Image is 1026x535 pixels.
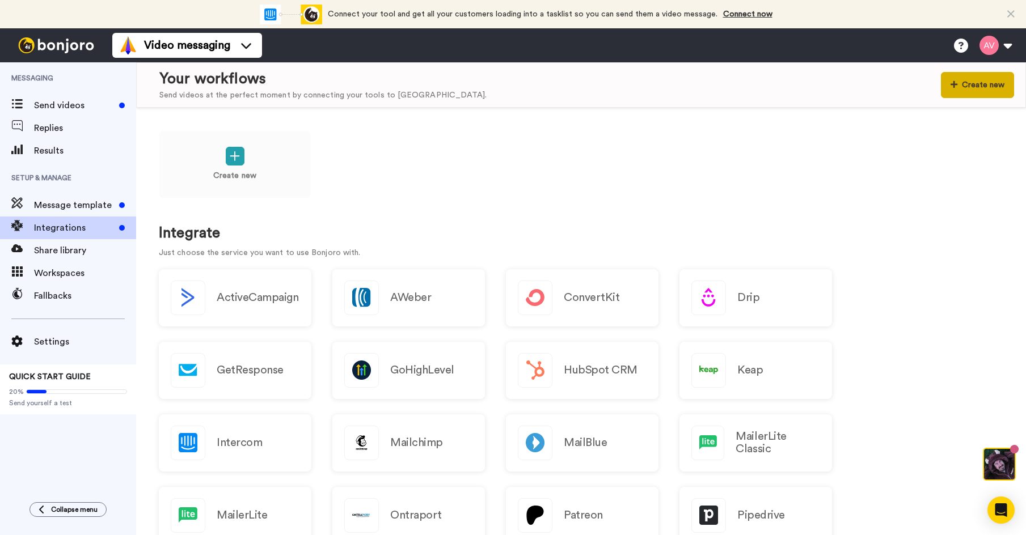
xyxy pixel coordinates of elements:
a: Keap [679,342,832,399]
span: Workspaces [34,266,136,280]
h2: MailBlue [564,436,607,449]
h1: Integrate [159,225,1003,241]
div: Open Intercom Messenger [987,496,1015,524]
h2: Keap [737,364,763,376]
h2: HubSpot CRM [564,364,637,376]
a: MailerLite Classic [679,414,832,472]
p: Just choose the service you want to use Bonjoro with. [159,247,1003,259]
img: logo_mailerlite.svg [692,426,724,460]
h2: MailerLite Classic [736,430,820,455]
a: Connect now [723,10,772,18]
img: logo_hubspot.svg [518,354,552,387]
img: c638375f-eacb-431c-9714-bd8d08f708a7-1584310529.jpg [1,2,32,33]
span: Message template [34,198,115,212]
span: Settings [34,335,136,349]
h2: GoHighLevel [390,364,454,376]
h2: Intercom [217,436,262,449]
a: Drip [679,269,832,326]
span: Send videos [34,99,115,112]
button: ActiveCampaign [159,269,311,326]
h2: ConvertKit [564,291,619,304]
button: Create new [941,72,1014,98]
div: Your workflows [159,69,487,90]
img: bj-logo-header-white.svg [14,37,99,53]
a: HubSpot CRM [506,342,658,399]
img: logo_intercom.svg [171,426,205,460]
a: GetResponse [159,342,311,399]
h2: Pipedrive [737,509,785,521]
img: logo_getresponse.svg [171,354,205,387]
a: ConvertKit [506,269,658,326]
img: logo_ontraport.svg [345,499,378,532]
div: Send videos at the perfect moment by connecting your tools to [GEOGRAPHIC_DATA]. [159,90,487,101]
a: MailBlue [506,414,658,472]
p: Create new [213,170,256,182]
span: Integrations [34,221,115,235]
span: Share library [34,244,136,257]
span: 20% [9,387,24,396]
img: logo_mailblue.png [518,426,552,460]
img: logo_pipedrive.png [692,499,725,532]
img: logo_gohighlevel.png [345,354,378,387]
h2: GetResponse [217,364,284,376]
h2: Patreon [564,509,603,521]
span: Send yourself a test [9,398,127,407]
img: logo_aweber.svg [345,281,378,315]
h2: Mailchimp [390,436,443,449]
img: logo_activecampaign.svg [171,281,205,315]
img: vm-color.svg [119,36,137,54]
a: Intercom [159,414,311,472]
button: Collapse menu [29,502,107,517]
span: Results [34,144,136,158]
img: logo_mailerlite.svg [171,499,205,532]
span: Video messaging [144,37,230,53]
img: logo_keap.svg [692,354,725,387]
img: logo_convertkit.svg [518,281,552,315]
a: AWeber [332,269,485,326]
div: animation [260,5,322,24]
h2: ActiveCampaign [217,291,298,304]
span: Replies [34,121,136,135]
span: Fallbacks [34,289,136,303]
h2: AWeber [390,291,431,304]
img: logo_mailchimp.svg [345,426,378,460]
a: Mailchimp [332,414,485,472]
img: logo_drip.svg [692,281,725,315]
h2: Ontraport [390,509,442,521]
span: QUICK START GUIDE [9,373,91,381]
span: Connect your tool and get all your customers loading into a tasklist so you can send them a video... [328,10,717,18]
h2: Drip [737,291,759,304]
span: Collapse menu [51,505,98,514]
img: logo_patreon.svg [518,499,552,532]
a: GoHighLevel [332,342,485,399]
a: Create new [159,130,311,198]
h2: MailerLite [217,509,267,521]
